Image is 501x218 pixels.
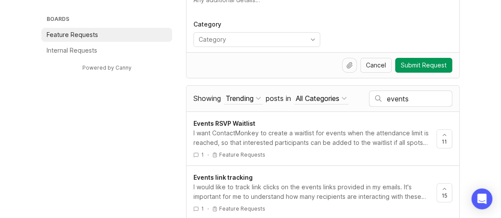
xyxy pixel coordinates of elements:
a: Powered by Canny [81,63,133,73]
div: Trending [226,94,254,103]
div: I want ContactMonkey to create a waitlist for events when the attendance limit is reached, so tha... [193,128,430,148]
span: Cancel [366,61,386,70]
span: 15 [442,192,447,199]
button: Showing [224,93,263,104]
button: 11 [437,129,452,148]
span: Showing [193,94,221,103]
a: Feature Requests [41,28,172,42]
span: 1 [201,205,204,212]
a: Events link trackingI would like to track link clicks on the events links provided in my emails. ... [193,173,437,212]
input: Search… [387,94,452,104]
p: Feature Requests [219,205,265,212]
span: 11 [442,138,447,145]
div: Open Intercom Messenger [471,188,492,209]
span: Events link tracking [193,174,253,181]
div: toggle menu [193,32,320,47]
button: Submit Request [395,58,452,73]
span: posts in [266,94,291,103]
input: Category [199,35,305,44]
span: Submit Request [401,61,447,70]
div: I would like to track link clicks on the events links provided in my emails. It's important for m... [193,182,430,201]
button: 15 [437,183,452,202]
p: Internal Requests [47,46,97,55]
a: Events RSVP WaitlistI want ContactMonkey to create a waitlist for events when the attendance limi... [193,119,437,158]
span: 1 [201,151,204,158]
h3: Boards [45,14,172,26]
svg: toggle icon [306,36,320,43]
div: All Categories [296,94,339,103]
button: posts in [294,93,349,104]
button: Cancel [360,58,392,73]
div: · [207,151,209,158]
p: Feature Requests [219,151,265,158]
p: Feature Requests [47,30,98,39]
div: · [207,205,209,212]
a: Internal Requests [41,44,172,57]
span: Events RSVP Waitlist [193,120,255,127]
p: Category [193,20,320,29]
